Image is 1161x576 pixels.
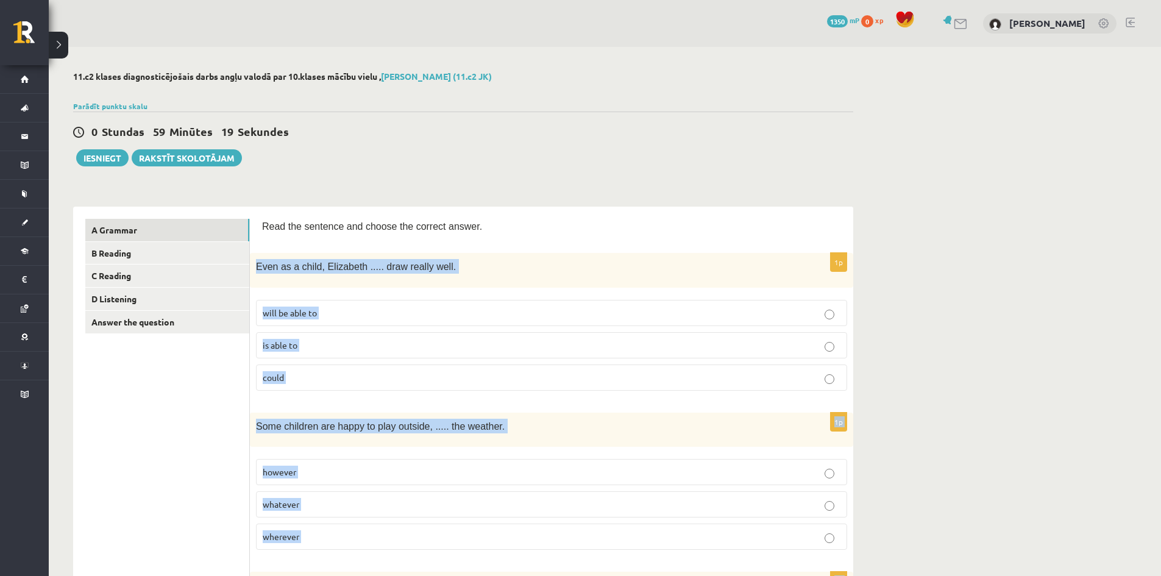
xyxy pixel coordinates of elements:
[85,288,249,310] a: D Listening
[169,124,213,138] span: Minūtes
[76,149,129,166] button: Iesniegt
[825,374,834,384] input: could
[263,531,299,542] span: wherever
[827,15,859,25] a: 1350 mP
[221,124,233,138] span: 19
[861,15,889,25] a: 0 xp
[85,311,249,333] a: Answer the question
[263,307,317,318] span: will be able to
[13,21,49,52] a: Rīgas 1. Tālmācības vidusskola
[263,499,299,510] span: whatever
[153,124,165,138] span: 59
[830,412,847,432] p: 1p
[381,71,492,82] a: [PERSON_NAME] (11.c2 JK)
[263,340,297,350] span: is able to
[73,101,147,111] a: Parādīt punktu skalu
[827,15,848,27] span: 1350
[825,310,834,319] input: will be able to
[875,15,883,25] span: xp
[825,501,834,511] input: whatever
[256,421,505,432] span: Some children are happy to play outside, ..... the weather.
[861,15,873,27] span: 0
[85,219,249,241] a: A Grammar
[85,242,249,265] a: B Reading
[263,466,296,477] span: however
[263,372,284,383] span: could
[262,221,482,232] span: Read the sentence and choose the correct answer.
[825,469,834,478] input: however
[73,71,853,82] h2: 11.c2 klases diagnosticējošais darbs angļu valodā par 10.klases mācību vielu ,
[91,124,98,138] span: 0
[102,124,144,138] span: Stundas
[238,124,289,138] span: Sekundes
[830,252,847,272] p: 1p
[1009,17,1085,29] a: [PERSON_NAME]
[256,261,456,272] span: Even as a child, Elizabeth ..... draw really well.
[132,149,242,166] a: Rakstīt skolotājam
[825,533,834,543] input: wherever
[850,15,859,25] span: mP
[825,342,834,352] input: is able to
[85,265,249,287] a: C Reading
[989,18,1001,30] img: Adrians Sekara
